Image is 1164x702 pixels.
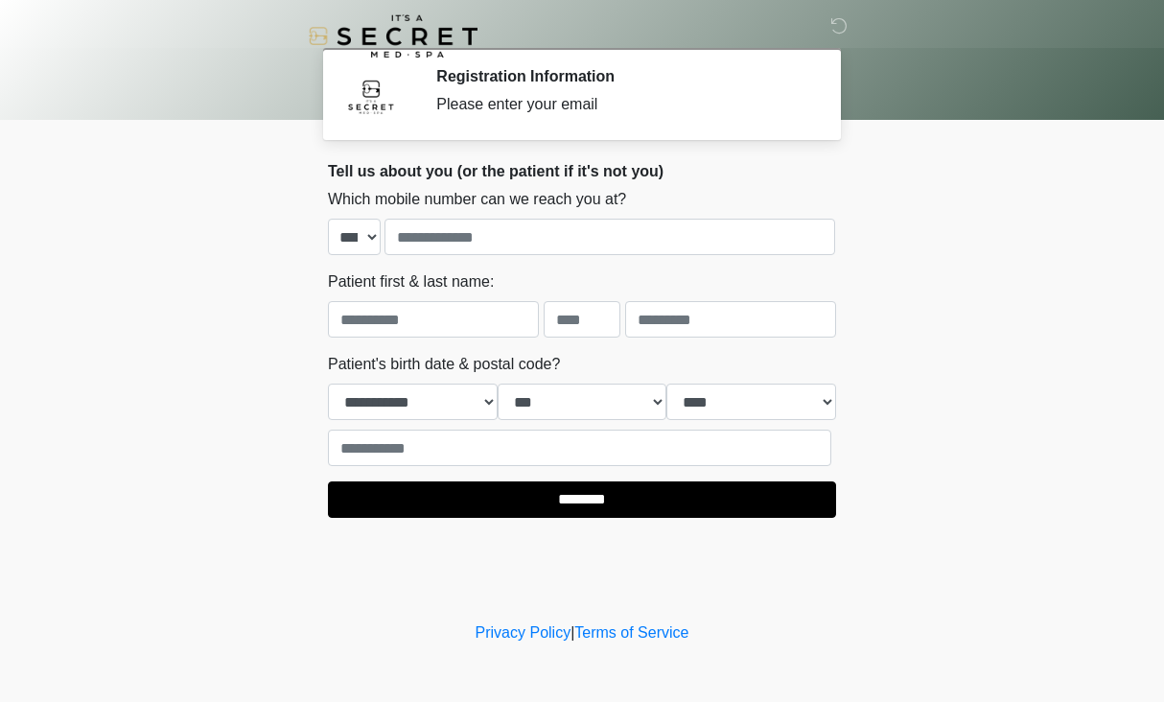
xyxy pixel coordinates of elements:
a: Terms of Service [574,624,688,641]
img: Agent Avatar [342,67,400,125]
h2: Registration Information [436,67,807,85]
a: | [570,624,574,641]
label: Patient first & last name: [328,270,494,293]
h2: Tell us about you (or the patient if it's not you) [328,162,836,180]
img: It's A Secret Med Spa Logo [309,14,477,58]
a: Privacy Policy [476,624,571,641]
label: Patient's birth date & postal code? [328,353,560,376]
div: Please enter your email [436,93,807,116]
label: Which mobile number can we reach you at? [328,188,626,211]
